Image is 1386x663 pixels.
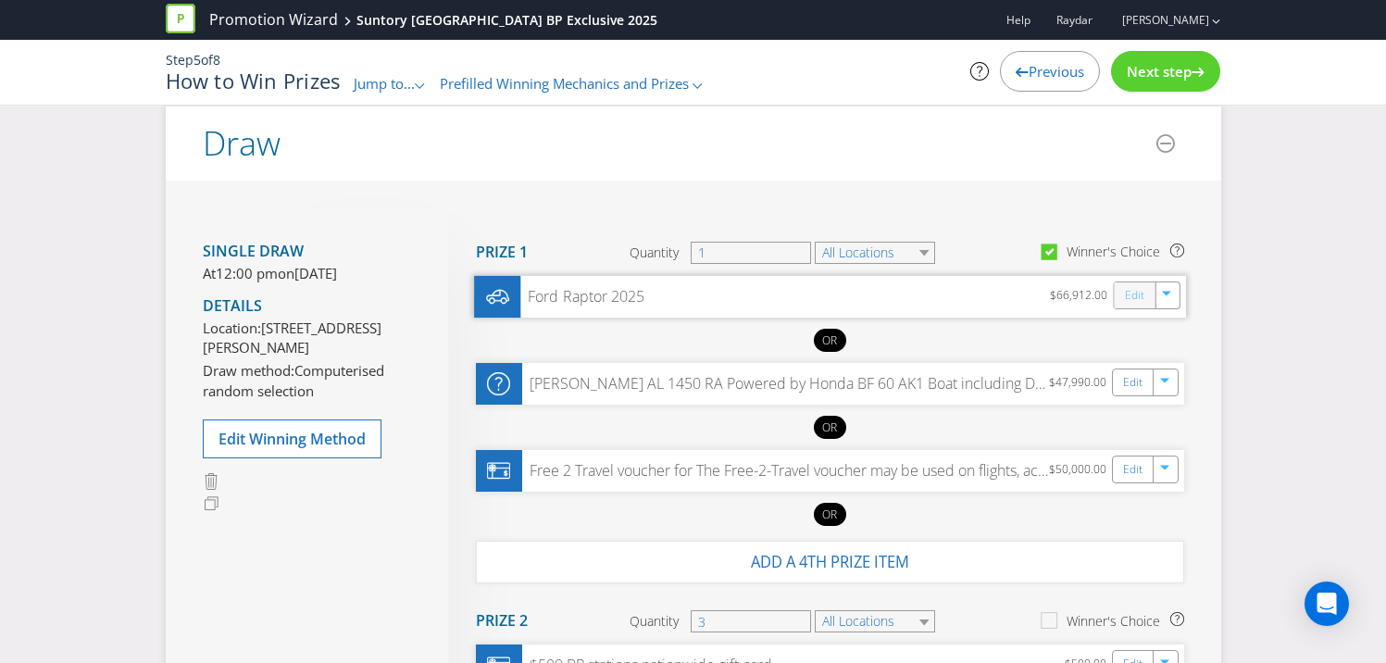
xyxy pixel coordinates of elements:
[219,429,366,449] span: Edit Winning Method
[166,51,194,69] span: Step
[1029,62,1084,81] span: Previous
[203,361,294,380] span: Draw method:
[194,51,201,69] span: 5
[1050,285,1113,308] div: $66,912.00
[814,416,846,439] div: OR
[630,612,679,631] span: Quantity
[201,51,213,69] span: of
[1123,459,1143,481] a: Edit
[1067,243,1160,261] div: Winner's Choice
[1067,612,1160,631] div: Winner's Choice
[1127,62,1192,81] span: Next step
[751,551,909,572] span: Add a 4th prize item
[1049,372,1112,395] div: $47,990.00
[216,264,278,282] span: 12:00 pm
[203,419,381,458] button: Edit Winning Method
[440,74,689,93] span: Prefilled Winning Mechanics and Prizes
[1056,12,1093,28] span: Raydar
[356,11,657,30] div: Suntory [GEOGRAPHIC_DATA] BP Exclusive 2025
[476,541,1184,583] button: Add a 4th prize item
[814,503,846,526] div: OR
[1006,12,1030,28] a: Help
[630,244,679,262] span: Quantity
[203,319,381,357] span: [STREET_ADDRESS][PERSON_NAME]
[203,125,281,162] h2: Draw
[1305,582,1349,626] div: Open Intercom Messenger
[203,319,261,337] span: Location:
[354,74,415,93] span: Jump to...
[1049,459,1112,482] div: $50,000.00
[203,244,420,260] h4: Single draw
[476,613,528,630] h4: Prize 2
[522,373,1049,394] div: [PERSON_NAME] AL 1450 RA Powered by Honda BF 60 AK1 Boat including Dunbier Trailer Sports Centre ...
[203,361,384,399] span: Computerised random selection
[278,264,294,282] span: on
[520,286,644,307] div: Ford Raptor 2025
[1104,12,1209,28] a: [PERSON_NAME]
[1123,372,1143,394] a: Edit
[814,329,846,352] div: OR
[209,9,338,31] a: Promotion Wizard
[166,69,341,92] h1: How to Win Prizes
[522,460,1049,482] div: Free 2 Travel voucher for The Free-2-Travel voucher may be used on flights, accommodation, tours,...
[476,244,528,261] h4: Prize 1
[1124,284,1143,306] a: Edit
[203,264,216,282] span: At
[294,264,337,282] span: [DATE]
[203,298,420,315] h4: Details
[213,51,220,69] span: 8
